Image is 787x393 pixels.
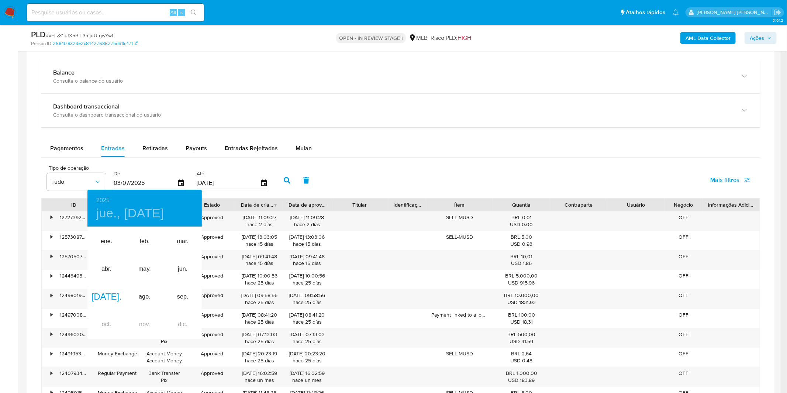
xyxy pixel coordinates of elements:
[164,283,202,311] div: sep.
[96,206,164,221] button: jue., [DATE]
[87,283,125,311] div: [DATE].
[164,228,202,255] div: mar.
[164,255,202,283] div: jun.
[125,283,163,311] div: ago.
[96,195,110,206] button: 2025
[87,228,125,255] div: ene.
[87,255,125,283] div: abr.
[125,255,163,283] div: may.
[125,228,163,255] div: feb.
